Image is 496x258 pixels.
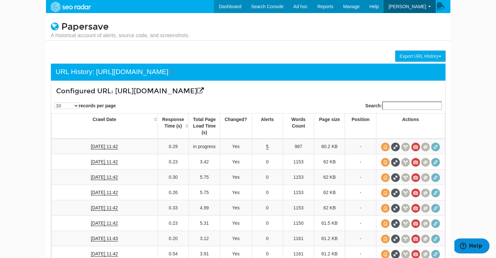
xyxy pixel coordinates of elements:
th: Changed? [220,114,252,139]
a: [DATE] 11:42 [91,144,118,149]
td: Yes [220,231,252,246]
span: View screenshot [411,173,420,182]
span: Compare screenshots [421,235,430,243]
td: - [345,170,376,185]
span: Reports [317,4,333,9]
span: View screenshot [411,143,420,151]
td: - [345,185,376,200]
span: View screenshot [411,204,420,213]
td: 0.26 [158,185,189,200]
a: [DATE] 11:42 [91,220,118,226]
td: 1153 [283,154,314,170]
span: [PERSON_NAME] [388,4,426,9]
th: Alerts [252,114,283,139]
span: View source [381,173,390,182]
td: - [345,200,376,216]
th: Response Time (s): activate to sort column ascending [158,114,189,139]
input: Search: [382,101,442,110]
td: 0 [252,185,283,200]
th: Crawl Date: activate to sort column ascending [51,114,158,139]
a: [DATE] 11:42 [91,190,118,195]
span: View source [381,235,390,243]
label: records per page [54,102,116,109]
a: Papersave [61,21,109,32]
td: 1150 [283,216,314,231]
span: View headers [401,189,410,197]
th: Actions [376,114,445,139]
td: 0.29 [158,139,189,154]
span: View headers [401,158,410,167]
span: View headers [401,173,410,182]
span: View screenshot [411,189,420,197]
td: 61.5 KB [314,216,345,231]
td: Yes [220,139,252,154]
span: Full Source Diff [391,219,400,228]
td: 1161 [283,231,314,246]
span: Full Source Diff [391,204,400,213]
span: Full Source Diff [391,189,400,197]
td: 0 [252,200,283,216]
span: Redirect chain [431,143,440,151]
td: 0.33 [158,200,189,216]
td: 61.2 KB [314,231,345,246]
span: Full Source Diff [391,235,400,243]
td: 62 KB [314,170,345,185]
td: 1153 [283,200,314,216]
th: Page size [314,114,345,139]
td: 0.20 [158,231,189,246]
td: 1153 [283,185,314,200]
td: 0.23 [158,154,189,170]
td: 5.31 [189,216,220,231]
span: View headers [401,235,410,243]
span: View source [381,158,390,167]
span: View source [381,189,390,197]
label: Search: [365,101,442,110]
span: Help [369,4,379,9]
span: Ad hoc [293,4,308,9]
span: View screenshot [411,219,420,228]
select: records per page [54,102,79,109]
td: 60.2 KB [314,139,345,154]
th: Words Count [283,114,314,139]
td: Yes [220,154,252,170]
span: Redirect chain [431,235,440,243]
td: Yes [220,200,252,216]
td: 5.75 [189,185,220,200]
span: Compare screenshots [421,189,430,197]
td: Yes [220,185,252,200]
span: View screenshot [411,235,420,243]
td: - [345,231,376,246]
td: Yes [220,170,252,185]
span: Search Console [251,4,284,9]
td: 5.75 [189,170,220,185]
span: Redirect chain [431,204,440,213]
td: 0 [252,216,283,231]
td: 0.23 [158,216,189,231]
span: View source [381,143,390,151]
a: [DATE] 11:43 [91,236,118,241]
th: Total Page Load Time (s) [189,114,220,139]
span: Manage [343,4,360,9]
a: [DATE] 11:42 [91,175,118,180]
span: Redirect chain [431,158,440,167]
td: 0 [252,170,283,185]
td: Yes [220,216,252,231]
span: View headers [401,219,410,228]
td: - [345,216,376,231]
span: Redirect chain [431,219,440,228]
iframe: Opens a widget where you can find more information [454,238,489,255]
td: in progress [189,139,220,154]
span: View source [381,219,390,228]
div: URL History: [URL][DOMAIN_NAME] [56,67,173,77]
td: 0.30 [158,170,189,185]
td: 62 KB [314,200,345,216]
span: View source [381,204,390,213]
span: Compare screenshots [421,143,430,151]
span: Redirect chain [431,173,440,182]
td: 987 [283,139,314,154]
span: View headers [401,204,410,213]
td: 62 KB [314,185,345,200]
span: Full Source Diff [391,173,400,182]
span: Compare screenshots [421,158,430,167]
